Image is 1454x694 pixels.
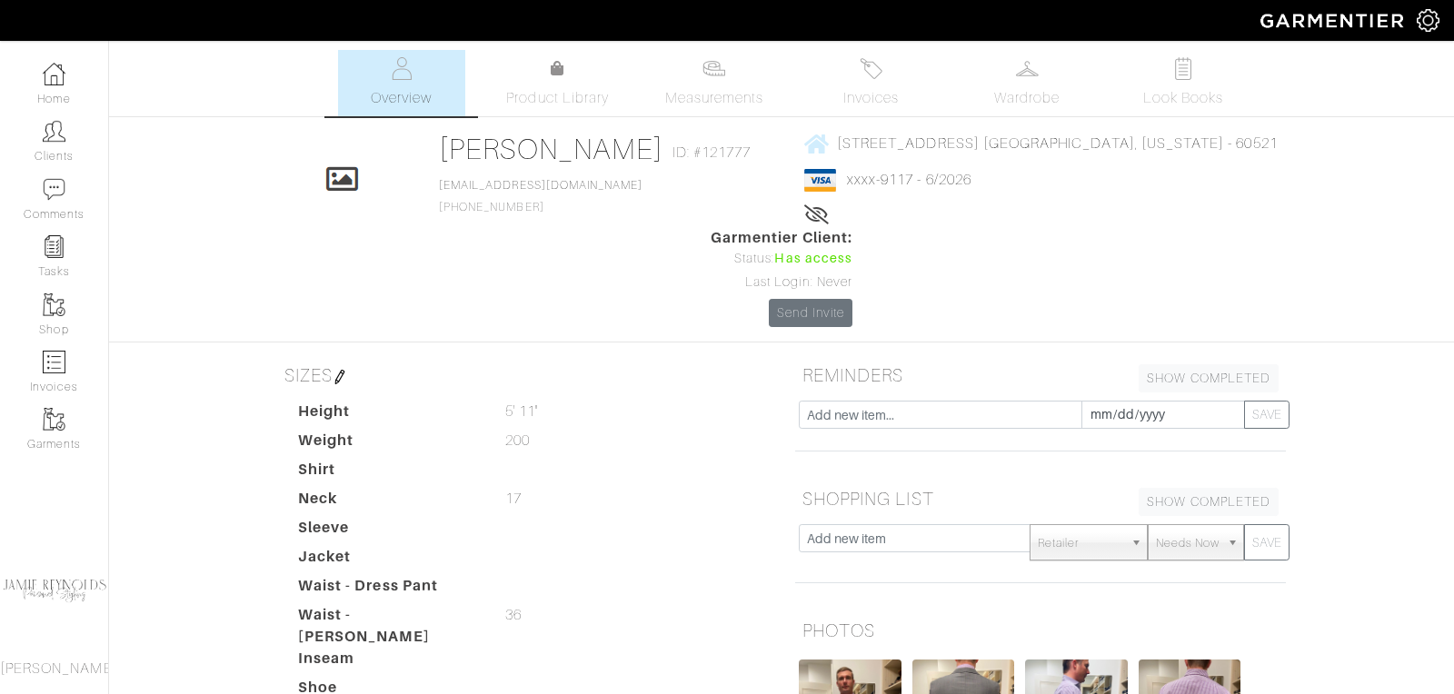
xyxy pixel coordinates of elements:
a: SHOW COMPLETED [1139,488,1279,516]
img: orders-27d20c2124de7fd6de4e0e44c1d41de31381a507db9b33961299e4e07d508b8c.svg [860,57,882,80]
h5: PHOTOS [795,612,1286,649]
dt: Sleeve [284,517,492,546]
img: pen-cf24a1663064a2ec1b9c1bd2387e9de7a2fa800b781884d57f21acf72779bad2.png [333,370,347,384]
span: Wardrobe [994,87,1060,109]
img: comment-icon-a0a6a9ef722e966f86d9cbdc48e553b5cf19dbc54f86b18d962a5391bc8f6eb6.png [43,178,65,201]
span: Product Library [506,87,609,109]
span: 36 [505,604,522,626]
span: Has access [774,249,852,269]
button: SAVE [1244,401,1290,429]
a: [STREET_ADDRESS] [GEOGRAPHIC_DATA], [US_STATE] - 60521 [804,132,1278,154]
div: Status: [711,249,852,269]
img: clients-icon-6bae9207a08558b7cb47a8932f037763ab4055f8c8b6bfacd5dc20c3e0201464.png [43,120,65,143]
dt: Jacket [284,546,492,575]
h5: SHOPPING LIST [795,481,1286,517]
span: Invoices [843,87,899,109]
dt: Height [284,401,492,430]
span: [STREET_ADDRESS] [GEOGRAPHIC_DATA], [US_STATE] - 60521 [837,135,1278,152]
img: visa-934b35602734be37eb7d5d7e5dbcd2044c359bf20a24dc3361ca3fa54326a8a7.png [804,169,836,192]
a: SHOW COMPLETED [1139,364,1279,392]
button: SAVE [1244,524,1290,560]
span: 5' 11" [505,401,538,422]
span: 200 [505,430,530,451]
span: Needs Now [1156,525,1220,561]
img: garmentier-logo-header-white-b43fb05a5012e4ada735d5af1a66efaba907eab6374d6393d1fbf88cb4ef424d.png [1251,5,1417,36]
a: [PERSON_NAME] [439,133,663,165]
a: Invoices [807,50,934,116]
img: gear-icon-white-bd11855cb880d31180b6d7d6211b90ccbf57a29d726f0c71d8c61bd08dd39cc2.png [1417,9,1439,32]
dt: Shirt [284,459,492,488]
dt: Neck [284,488,492,517]
div: Last Login: Never [711,273,852,292]
span: Garmentier Client: [711,227,852,249]
img: orders-icon-0abe47150d42831381b5fb84f609e132dff9fe21cb692f30cb5eec754e2cba89.png [43,351,65,373]
img: garments-icon-b7da505a4dc4fd61783c78ac3ca0ef83fa9d6f193b1c9dc38574b1d14d53ca28.png [43,408,65,431]
img: reminder-icon-8004d30b9f0a5d33ae49ab947aed9ed385cf756f9e5892f1edd6e32f2345188e.png [43,235,65,258]
input: Add new item [799,524,1031,552]
h5: REMINDERS [795,357,1286,393]
a: Send Invite [769,299,852,327]
dt: Weight [284,430,492,459]
img: wardrobe-487a4870c1b7c33e795ec22d11cfc2ed9d08956e64fb3008fe2437562e282088.svg [1016,57,1039,80]
a: xxxx-9117 - 6/2026 [847,172,971,188]
span: Overview [371,87,432,109]
a: Overview [338,50,465,116]
img: measurements-466bbee1fd09ba9460f595b01e5d73f9e2bff037440d3c8f018324cb6cdf7a4a.svg [702,57,725,80]
dt: Waist - [PERSON_NAME] [284,604,492,648]
a: [EMAIL_ADDRESS][DOMAIN_NAME] [439,179,642,192]
span: [PHONE_NUMBER] [439,179,642,213]
a: Product Library [494,58,622,109]
span: ID: #121777 [672,142,752,164]
a: Wardrobe [963,50,1090,116]
a: Measurements [651,50,779,116]
img: garments-icon-b7da505a4dc4fd61783c78ac3ca0ef83fa9d6f193b1c9dc38574b1d14d53ca28.png [43,293,65,316]
img: basicinfo-40fd8af6dae0f16599ec9e87c0ef1c0a1fdea2edbe929e3d69a839185d80c458.svg [390,57,413,80]
input: Add new item... [799,401,1082,429]
span: Retailer [1038,525,1123,561]
dt: Waist - Dress Pant [284,575,492,604]
a: Look Books [1120,50,1247,116]
span: Look Books [1143,87,1224,109]
img: dashboard-icon-dbcd8f5a0b271acd01030246c82b418ddd0df26cd7fceb0bd07c9910d44c42f6.png [43,63,65,85]
span: Measurements [665,87,764,109]
img: todo-9ac3debb85659649dc8f770b8b6100bb5dab4b48dedcbae339e5042a72dfd3cc.svg [1172,57,1195,80]
h5: SIZES [277,357,768,393]
dt: Inseam [284,648,492,677]
span: 17 [505,488,522,510]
